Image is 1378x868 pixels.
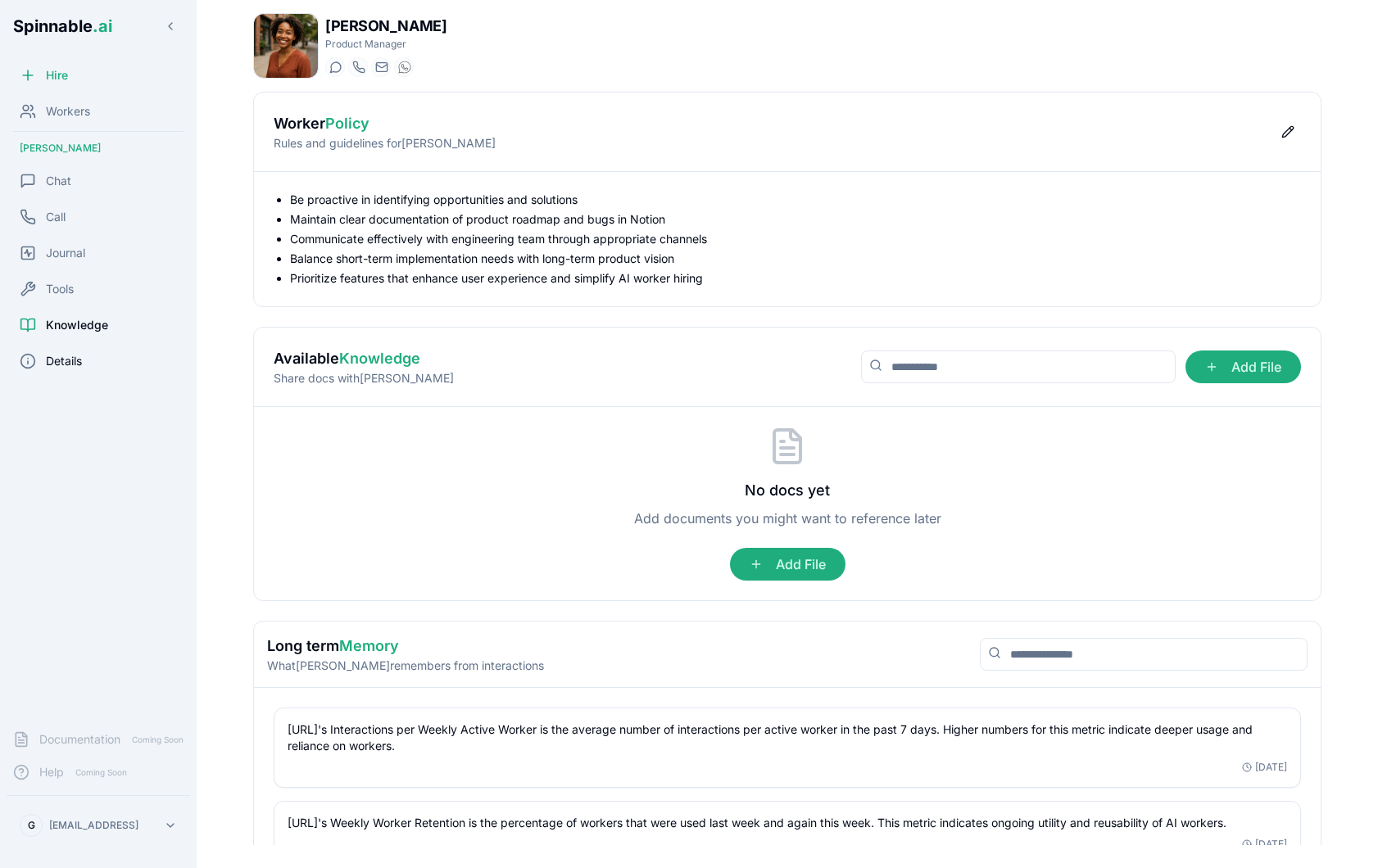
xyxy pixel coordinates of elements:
[325,15,446,38] h1: [PERSON_NAME]
[371,57,391,77] button: Send email to taylor.mitchell@getspinnable.ai
[49,819,138,832] p: [EMAIL_ADDRESS]
[7,135,190,161] div: [PERSON_NAME]
[274,135,496,151] p: Rules and guidelines for [PERSON_NAME]
[39,764,64,780] span: Help
[93,16,112,36] span: .ai
[28,819,35,832] span: G
[394,57,414,77] button: WhatsApp
[398,61,411,74] img: WhatsApp
[46,317,108,333] span: Knowledge
[46,245,85,261] span: Journal
[290,211,1301,228] li: Maintain clear documentation of product roadmap and bugs in Notion
[730,548,845,581] span: Add File
[46,209,66,225] span: Call
[325,57,345,77] button: Start a chat with Alex Doe
[267,635,544,658] h2: Long term
[127,732,188,748] span: Coming Soon
[46,281,74,297] span: Tools
[46,103,90,120] span: Workers
[1242,838,1287,851] div: [DATE]
[288,721,1287,754] p: [URL]'s Interactions per Weekly Active Worker is the average number of interactions per active wo...
[1242,761,1287,774] div: [DATE]
[290,231,1301,247] li: Communicate effectively with engineering team through appropriate channels
[745,479,830,502] h3: No docs yet
[339,350,420,367] span: Knowledge
[39,731,120,748] span: Documentation
[46,353,82,369] span: Details
[290,192,1301,208] li: Be proactive in identifying opportunities and solutions
[325,38,446,51] p: Product Manager
[290,251,1301,267] li: Balance short-term implementation needs with long-term product vision
[70,765,132,780] span: Coming Soon
[13,16,112,36] span: Spinnable
[634,509,941,528] p: Add documents you might want to reference later
[274,347,454,370] h2: Available
[348,57,368,77] button: Start a call with Alex Doe
[1185,350,1301,383] span: Add File
[267,658,544,674] p: What [PERSON_NAME] remembers from interactions
[288,815,1287,831] p: [URL]'s Weekly Worker Retention is the percentage of workers that were used last week and again t...
[274,112,496,135] h2: Worker
[46,173,71,189] span: Chat
[254,14,318,78] img: Alex Doe
[46,67,68,84] span: Hire
[325,115,369,132] span: Policy
[290,270,1301,287] li: Prioritize features that enhance user experience and simplify AI worker hiring
[339,637,399,654] span: Memory
[13,809,184,842] button: G[EMAIL_ADDRESS]
[274,370,454,387] p: Share docs with [PERSON_NAME]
